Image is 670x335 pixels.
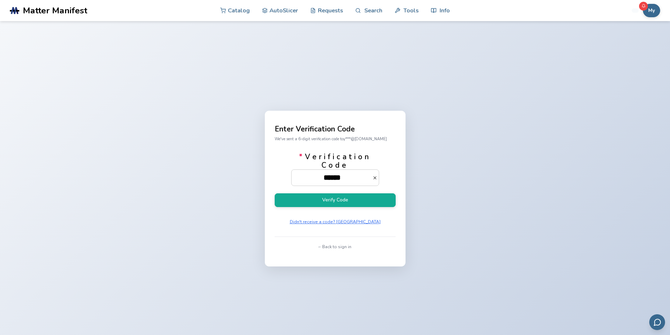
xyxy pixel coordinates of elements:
button: Send feedback via email [649,314,665,330]
input: *Verification Code [292,170,372,185]
button: *Verification Code [372,175,379,180]
button: My [643,4,660,17]
button: Verify Code [275,193,396,207]
button: ← Back to sign in [316,242,354,252]
button: Didn't receive a code? [GEOGRAPHIC_DATA] [287,217,383,227]
p: Enter Verification Code [275,125,396,133]
label: Verification Code [291,153,379,186]
p: We've sent a 6-digit verification code to y***@[DOMAIN_NAME] [275,135,396,143]
span: Matter Manifest [23,6,87,15]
